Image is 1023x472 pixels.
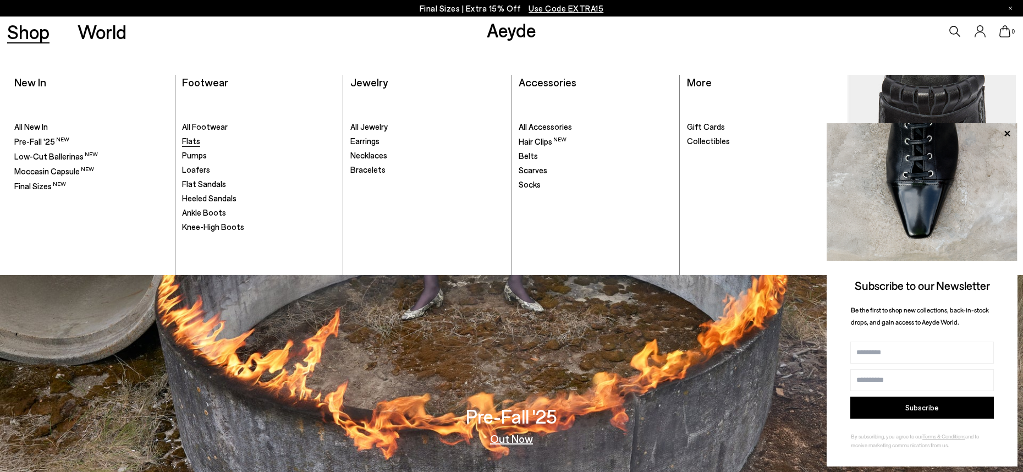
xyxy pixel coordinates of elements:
a: Gift Cards [687,122,841,133]
span: Final Sizes [14,181,66,191]
button: Subscribe [850,397,994,419]
span: Pre-Fall '25 [14,136,69,146]
span: All Footwear [182,122,228,131]
a: Flat Sandals [182,179,335,190]
a: Hair Clips [519,136,672,147]
a: Footwear [182,75,228,89]
img: ca3f721fb6ff708a270709c41d776025.jpg [827,123,1018,261]
a: Flats [182,136,335,147]
span: Hair Clips [519,136,566,146]
a: More [687,75,712,89]
a: Moccasin Capsule [14,166,168,177]
span: Scarves [519,165,547,175]
span: Flats [182,136,200,146]
a: Out Now [490,433,533,444]
a: Accessories [519,75,576,89]
a: Necklaces [350,150,504,161]
span: Collectibles [687,136,730,146]
span: Earrings [350,136,380,146]
span: All Accessories [519,122,572,131]
p: Final Sizes | Extra 15% Off [420,2,604,15]
span: All Jewelry [350,122,388,131]
a: Ankle Boots [182,207,335,218]
span: Subscribe to our Newsletter [855,278,990,292]
a: Jewelry [350,75,388,89]
a: All Footwear [182,122,335,133]
span: All New In [14,122,48,131]
a: Heeled Sandals [182,193,335,204]
span: Flat Sandals [182,179,226,189]
a: Final Sizes [14,180,168,192]
span: Ankle Boots [182,207,226,217]
a: All Jewelry [350,122,504,133]
a: Aeyde [487,18,536,41]
span: Belts [519,151,538,161]
a: Scarves [519,165,672,176]
span: Knee-High Boots [182,222,244,232]
a: Shop [7,22,50,41]
span: Navigate to /collections/ss25-final-sizes [529,3,603,13]
a: Pumps [182,150,335,161]
span: Be the first to shop new collections, back-in-stock drops, and gain access to Aeyde World. [851,306,989,326]
a: Belts [519,151,672,162]
span: Heeled Sandals [182,193,237,203]
a: Collectibles [687,136,841,147]
span: Pumps [182,150,207,160]
a: Loafers [182,164,335,175]
a: Terms & Conditions [922,433,965,440]
a: Socks [519,179,672,190]
a: World [78,22,127,41]
a: All New In [14,122,168,133]
a: Knee-High Boots [182,222,335,233]
a: Low-Cut Ballerinas [14,151,168,162]
span: 0 [1010,29,1016,35]
span: Loafers [182,164,210,174]
a: Bracelets [350,164,504,175]
span: Low-Cut Ballerinas [14,151,98,161]
a: All Accessories [519,122,672,133]
a: Pre-Fall '25 [14,136,168,147]
span: By subscribing, you agree to our [851,433,922,440]
span: Moccasin Capsule [14,166,94,176]
a: New In [14,75,46,89]
span: Gift Cards [687,122,725,131]
a: 0 [999,25,1010,37]
img: Mobile_e6eede4d-78b8-4bd1-ae2a-4197e375e133_900x.jpg [848,75,1016,268]
span: Bracelets [350,164,386,174]
h3: Pre-Fall '25 [466,407,557,426]
span: Necklaces [350,150,387,160]
a: Moccasin Capsule [848,75,1016,268]
a: Earrings [350,136,504,147]
span: Socks [519,179,541,189]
